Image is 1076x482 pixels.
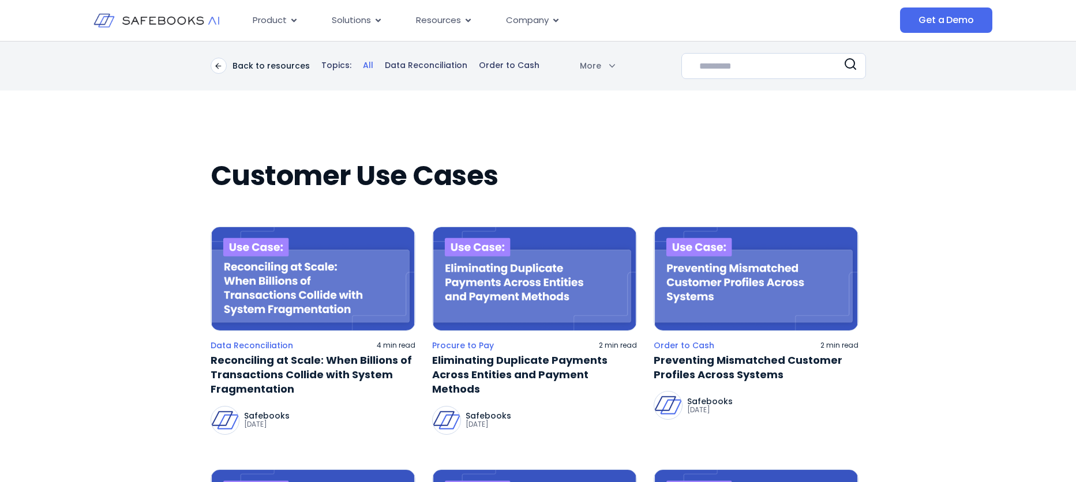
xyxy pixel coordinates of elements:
[687,397,733,405] p: Safebooks
[820,341,858,350] p: 2 min read
[506,14,549,27] span: Company
[432,340,494,351] a: Procure to Pay
[900,7,992,33] a: Get a Demo
[385,60,467,71] a: Data Reconciliation
[654,353,858,382] a: Preventing Mismatched Customer Profiles Across Systems
[211,227,415,331] img: a blue background with the words use case recording at scale when billions of transaction
[244,420,290,429] p: [DATE]
[654,340,714,351] a: Order to Cash
[565,60,615,71] div: More
[687,405,733,415] p: [DATE]
[243,9,785,32] nav: Menu
[432,227,637,331] img: a blue background with the words use case eliminating duplicate payment across entries and paymen...
[321,60,351,71] p: Topics:
[332,14,371,27] span: Solutions
[466,412,511,420] p: Safebooks
[211,160,866,192] h2: Customer Use Cases
[211,58,310,74] a: Back to resources
[599,341,637,350] p: 2 min read
[918,14,973,26] span: Get a Demo
[363,60,373,71] a: All
[416,14,461,27] span: Resources
[377,341,415,350] p: 4 min read
[244,412,290,420] p: Safebooks
[466,420,511,429] p: [DATE]
[432,353,637,397] a: Eliminating Duplicate Payments Across Entities and Payment Methods
[433,406,460,434] img: Safebooks
[211,340,293,351] a: Data Reconciliation
[654,391,682,419] img: Safebooks
[211,406,239,434] img: Safebooks
[654,227,858,331] img: a blue background with the words use case preventing mismatched customer profiles across systems
[479,60,539,71] a: Order to Cash
[243,9,785,32] div: Menu Toggle
[233,61,310,71] p: Back to resources
[253,14,287,27] span: Product
[211,353,415,397] a: Reconciling at Scale: When Billions of Transactions Collide with System Fragmentation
